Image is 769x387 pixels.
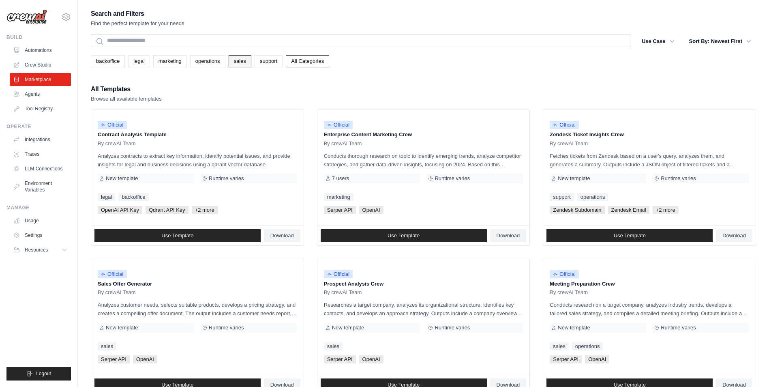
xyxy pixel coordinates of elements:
[10,162,71,175] a: LLM Connections
[550,140,588,147] span: By crewAI Team
[324,121,353,129] span: Official
[716,229,752,242] a: Download
[98,355,130,363] span: Serper API
[324,342,343,350] a: sales
[10,58,71,71] a: Crew Studio
[10,88,71,101] a: Agents
[161,232,193,239] span: Use Template
[6,9,47,25] img: Logo
[209,325,244,331] span: Runtime varies
[98,193,115,201] a: legal
[25,247,48,253] span: Resources
[10,133,71,146] a: Integrations
[550,270,579,278] span: Official
[128,55,150,67] a: legal
[332,325,364,331] span: New template
[6,34,71,41] div: Build
[98,342,116,350] a: sales
[550,121,579,129] span: Official
[558,325,590,331] span: New template
[10,148,71,161] a: Traces
[550,206,604,214] span: Zendesk Subdomain
[229,55,251,67] a: sales
[98,289,136,296] span: By crewAI Team
[153,55,187,67] a: marketing
[608,206,649,214] span: Zendesk Email
[255,55,283,67] a: support
[684,34,756,49] button: Sort By: Newest First
[324,152,523,169] p: Conducts thorough research on topic to identify emerging trends, analyze competitor strategies, a...
[6,204,71,211] div: Manage
[10,243,71,256] button: Resources
[91,55,125,67] a: backoffice
[10,229,71,242] a: Settings
[558,175,590,182] span: New template
[435,175,470,182] span: Runtime varies
[133,355,157,363] span: OpenAI
[264,229,300,242] a: Download
[146,206,189,214] span: Qdrant API Key
[324,355,356,363] span: Serper API
[98,140,136,147] span: By crewAI Team
[324,193,353,201] a: marketing
[550,280,749,288] p: Meeting Preparation Crew
[106,175,138,182] span: New template
[550,289,588,296] span: By crewAI Team
[270,232,294,239] span: Download
[577,193,608,201] a: operations
[550,131,749,139] p: Zendesk Ticket Insights Crew
[388,232,420,239] span: Use Template
[359,206,383,214] span: OpenAI
[286,55,329,67] a: All Categories
[98,121,127,129] span: Official
[6,123,71,130] div: Operate
[192,206,218,214] span: +2 more
[324,206,356,214] span: Serper API
[10,102,71,115] a: Tool Registry
[324,140,362,147] span: By crewAI Team
[106,325,138,331] span: New template
[98,152,297,169] p: Analyzes contracts to extract key information, identify potential issues, and provide insights fo...
[435,325,470,331] span: Runtime varies
[550,342,568,350] a: sales
[98,206,142,214] span: OpenAI API Key
[324,289,362,296] span: By crewAI Team
[550,301,749,318] p: Conducts research on a target company, analyzes industry trends, develops a tailored sales strate...
[321,229,487,242] a: Use Template
[91,19,184,28] p: Find the perfect template for your needs
[98,280,297,288] p: Sales Offer Generator
[572,342,603,350] a: operations
[324,280,523,288] p: Prospect Analysis Crew
[10,214,71,227] a: Usage
[98,270,127,278] span: Official
[359,355,383,363] span: OpenAI
[332,175,349,182] span: 7 users
[10,73,71,86] a: Marketplace
[209,175,244,182] span: Runtime varies
[98,301,297,318] p: Analyzes customer needs, selects suitable products, develops a pricing strategy, and creates a co...
[550,152,749,169] p: Fetches tickets from Zendesk based on a user's query, analyzes them, and generates a summary. Out...
[585,355,609,363] span: OpenAI
[661,175,696,182] span: Runtime varies
[546,229,713,242] a: Use Template
[10,177,71,196] a: Environment Variables
[324,270,353,278] span: Official
[550,355,582,363] span: Serper API
[661,325,696,331] span: Runtime varies
[91,84,162,95] h2: All Templates
[94,229,261,242] a: Use Template
[6,367,71,381] button: Logout
[324,131,523,139] p: Enterprise Content Marketing Crew
[10,44,71,57] a: Automations
[98,131,297,139] p: Contract Analysis Template
[190,55,225,67] a: operations
[550,193,574,201] a: support
[637,34,679,49] button: Use Case
[118,193,148,201] a: backoffice
[653,206,679,214] span: +2 more
[497,232,520,239] span: Download
[91,8,184,19] h2: Search and Filters
[91,95,162,103] p: Browse all available templates
[614,232,646,239] span: Use Template
[36,370,51,377] span: Logout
